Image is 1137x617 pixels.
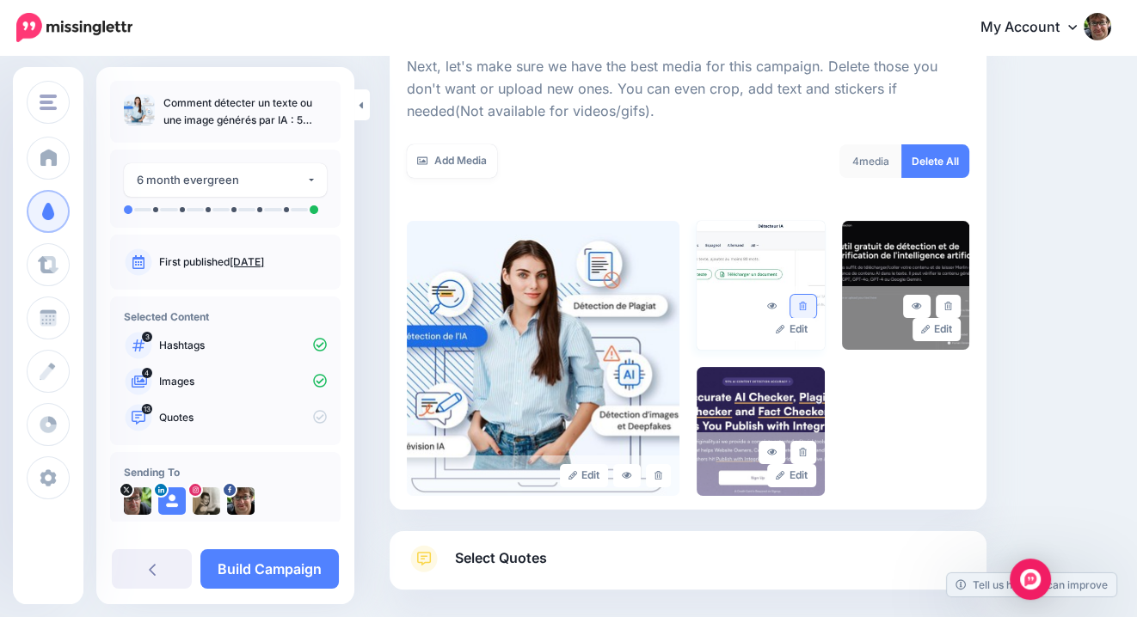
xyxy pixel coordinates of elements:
[124,163,327,197] button: 6 month evergreen
[40,95,57,110] img: menu.png
[16,13,132,42] img: Missinglettr
[947,573,1116,596] a: Tell us how we can improve
[697,221,825,350] img: ff13a1748edc4664fc49e93aed23ba58_large.jpg
[407,545,969,590] a: Select Quotes
[407,47,969,496] div: Select Media
[124,487,151,515] img: k73HucsC-205.jpg
[407,221,679,496] img: d31cf3844a765cc6ead7f8e179b9d860_large.jpg
[842,221,970,350] img: 4a93a53f1e6d22b9fef3b124dd13bf70_large.jpg
[142,368,152,378] span: 4
[697,367,825,496] img: c9aacd999fbd417f0a85886376efc053_large.jpg
[159,374,327,389] p: Images
[767,318,816,341] a: Edit
[124,310,327,323] h4: Selected Content
[767,464,816,487] a: Edit
[407,56,969,123] p: Next, let's make sure we have the best media for this campaign. Delete those you don't want or up...
[193,487,220,515] img: 12276972_1676826605862623_1369513223_a-bsa105226.jpg
[901,144,969,178] a: Delete All
[217,101,260,113] div: Mots-clés
[159,338,327,353] p: Hashtags
[48,27,84,41] div: v 4.0.25
[159,410,327,425] p: Quotes
[124,466,327,479] h4: Sending To
[71,100,85,113] img: tab_domain_overview_orange.svg
[28,45,41,58] img: website_grey.svg
[1010,559,1051,600] div: Open Intercom Messenger
[159,254,327,270] p: First published
[142,332,152,342] span: 3
[407,144,497,178] a: Add Media
[45,45,194,58] div: Domaine: [DOMAIN_NAME]
[455,547,547,570] span: Select Quotes
[852,155,859,168] span: 4
[963,7,1111,49] a: My Account
[839,144,902,178] div: media
[198,100,212,113] img: tab_keywords_by_traffic_grey.svg
[560,464,609,487] a: Edit
[124,95,155,125] img: d31cf3844a765cc6ead7f8e179b9d860_thumb.jpg
[158,487,186,515] img: user_default_image.png
[142,404,152,414] span: 13
[163,95,327,129] p: Comment détecter un texte ou une image générés par IA : 5 outils fiables à tester (et leurs limites)
[28,27,41,41] img: logo_orange.svg
[913,318,962,341] a: Edit
[230,255,264,268] a: [DATE]
[227,487,255,515] img: 11014811_822346891134467_5568532998267958946_n-bsa27854.jpg
[137,170,306,190] div: 6 month evergreen
[90,101,132,113] div: Domaine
